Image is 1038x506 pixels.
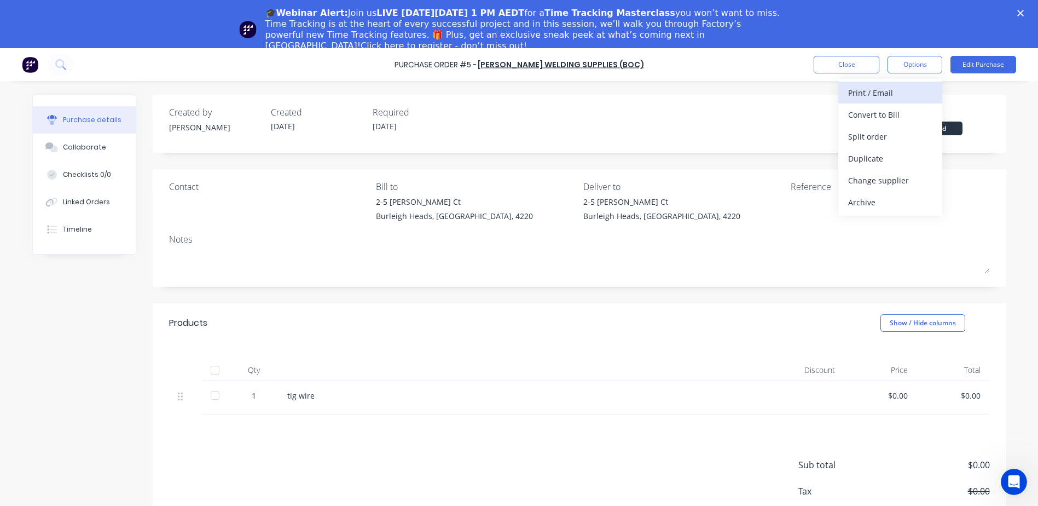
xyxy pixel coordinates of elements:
[395,59,477,71] div: Purchase Order #5 -
[33,106,136,134] button: Purchase details
[169,106,262,119] div: Created by
[63,197,110,207] div: Linked Orders
[925,390,981,401] div: $0.00
[33,216,136,243] button: Timeline
[169,233,990,246] div: Notes
[22,56,38,73] img: Factory
[880,314,965,332] button: Show / Hide columns
[63,170,111,180] div: Checklists 0/0
[897,106,990,119] div: Status
[798,458,880,472] span: Sub total
[361,41,527,51] a: Click here to register - don’t miss out!
[373,106,466,119] div: Required
[880,485,990,498] span: $0.00
[265,8,782,51] div: Join us for a you won’t want to miss. Time Tracking is at the heart of every successful project a...
[888,56,942,73] button: Options
[239,21,257,38] img: Profile image for Team
[33,188,136,216] button: Linked Orders
[950,56,1016,73] button: Edit Purchase
[376,196,533,208] div: 2-5 [PERSON_NAME] Ct
[848,107,932,123] div: Convert to Bill
[478,59,644,70] a: [PERSON_NAME] WELDING SUPPLIES (BOC)
[376,210,533,222] div: Burleigh Heads, [GEOGRAPHIC_DATA], 4220
[844,359,917,381] div: Price
[917,359,989,381] div: Total
[33,134,136,161] button: Collaborate
[791,180,990,193] div: Reference
[880,458,990,472] span: $0.00
[63,142,106,152] div: Collaborate
[583,196,740,208] div: 2-5 [PERSON_NAME] Ct
[848,85,932,101] div: Print / Email
[271,106,364,119] div: Created
[376,180,575,193] div: Bill to
[848,129,932,145] div: Split order
[376,8,524,18] b: LIVE [DATE][DATE] 1 PM AEDT
[63,115,121,125] div: Purchase details
[848,173,932,188] div: Change supplier
[169,180,368,193] div: Contact
[33,161,136,188] button: Checklists 0/0
[169,317,207,330] div: Products
[848,151,932,166] div: Duplicate
[287,390,762,401] div: tig wire
[583,210,740,222] div: Burleigh Heads, [GEOGRAPHIC_DATA], 4220
[238,390,270,401] div: 1
[544,8,675,18] b: Time Tracking Masterclass
[1001,469,1027,495] iframe: Intercom live chat
[848,194,932,210] div: Archive
[169,122,262,133] div: [PERSON_NAME]
[1017,10,1028,16] div: Close
[814,56,879,73] button: Close
[583,180,782,193] div: Deliver to
[229,359,279,381] div: Qty
[853,390,908,401] div: $0.00
[265,8,348,18] b: 🎓Webinar Alert:
[771,359,844,381] div: Discount
[798,485,880,498] span: Tax
[63,225,92,234] div: Timeline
